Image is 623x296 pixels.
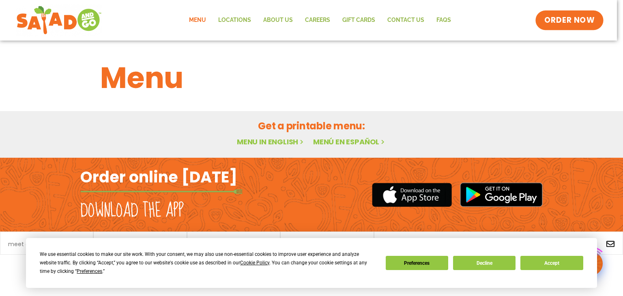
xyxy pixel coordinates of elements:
a: About Us [257,11,299,30]
div: We use essential cookies to make our site work. With your consent, we may also use non-essential ... [40,250,376,276]
span: Preferences [77,268,102,274]
img: appstore [372,182,452,208]
span: ORDER NOW [544,15,595,26]
span: Cookie Policy [240,260,269,266]
a: ORDER NOW [535,11,604,30]
a: Menú en español [313,137,386,147]
img: google_play [460,182,543,207]
a: Menu in English [237,137,305,147]
button: Preferences [386,256,448,270]
h2: Get a printable menu: [100,119,523,133]
a: Contact Us [381,11,430,30]
nav: Menu [183,11,457,30]
button: Accept [520,256,583,270]
a: Careers [299,11,336,30]
h2: Order online [DATE] [80,167,237,187]
a: GIFT CARDS [336,11,381,30]
a: Menu [183,11,212,30]
button: Decline [453,256,516,270]
h2: Download the app [80,199,184,222]
div: Cookie Consent Prompt [26,238,597,288]
h1: Menu [100,56,523,100]
a: meet chef [PERSON_NAME] [8,241,85,247]
img: fork [80,189,243,194]
img: new-SAG-logo-768×292 [16,4,102,36]
a: FAQs [430,11,457,30]
a: Locations [212,11,257,30]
